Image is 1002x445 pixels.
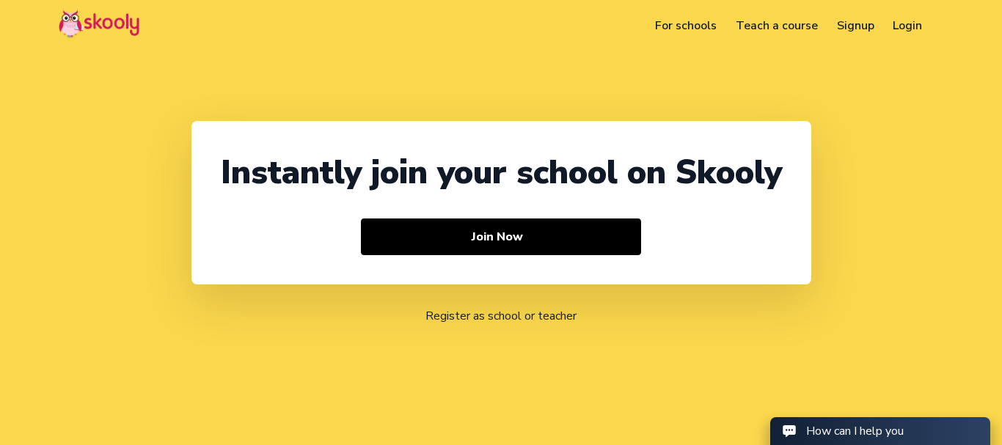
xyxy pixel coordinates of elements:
a: Register as school or teacher [425,308,577,324]
a: Teach a course [726,14,827,37]
a: Signup [827,14,884,37]
img: Skooly [59,10,139,38]
a: Login [883,14,932,37]
a: For schools [646,14,727,37]
div: Instantly join your school on Skooly [221,150,782,195]
button: Join Now [361,218,642,255]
